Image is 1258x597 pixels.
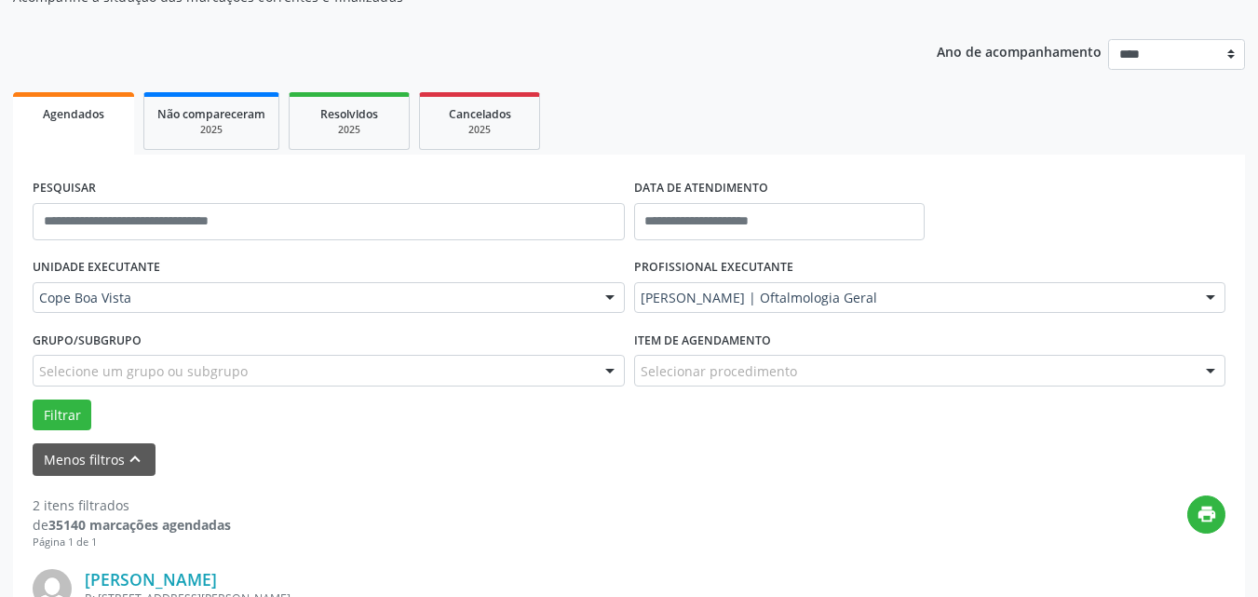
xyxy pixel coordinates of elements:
[1197,504,1217,524] i: print
[85,569,217,590] a: [PERSON_NAME]
[48,516,231,534] strong: 35140 marcações agendadas
[303,123,396,137] div: 2025
[39,289,587,307] span: Cope Boa Vista
[125,449,145,469] i: keyboard_arrow_up
[33,495,231,515] div: 2 itens filtrados
[641,361,797,381] span: Selecionar procedimento
[433,123,526,137] div: 2025
[634,253,793,282] label: PROFISSIONAL EXECUTANTE
[449,106,511,122] span: Cancelados
[641,289,1188,307] span: [PERSON_NAME] | Oftalmologia Geral
[33,253,160,282] label: UNIDADE EXECUTANTE
[39,361,248,381] span: Selecione um grupo ou subgrupo
[634,326,771,355] label: Item de agendamento
[33,443,156,476] button: Menos filtroskeyboard_arrow_up
[937,39,1102,62] p: Ano de acompanhamento
[33,400,91,431] button: Filtrar
[157,123,265,137] div: 2025
[33,535,231,550] div: Página 1 de 1
[33,174,96,203] label: PESQUISAR
[33,515,231,535] div: de
[43,106,104,122] span: Agendados
[1187,495,1225,534] button: print
[157,106,265,122] span: Não compareceram
[320,106,378,122] span: Resolvidos
[634,174,768,203] label: DATA DE ATENDIMENTO
[33,326,142,355] label: Grupo/Subgrupo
